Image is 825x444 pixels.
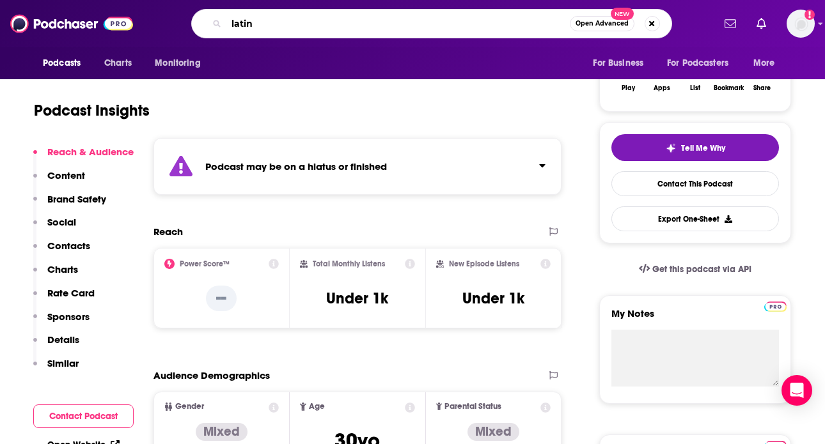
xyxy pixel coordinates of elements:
[43,54,81,72] span: Podcasts
[47,357,79,369] p: Similar
[205,160,387,172] strong: Podcast may be on a hiatus or finished
[313,259,385,268] h2: Total Monthly Listens
[629,254,762,285] a: Get this podcast via API
[155,54,200,72] span: Monitoring
[622,84,635,92] div: Play
[47,263,78,275] p: Charts
[146,51,217,75] button: open menu
[611,206,779,231] button: Export One-Sheet
[764,300,787,312] a: Pro website
[96,51,139,75] a: Charts
[719,13,741,34] a: Show notifications dropdown
[153,369,270,381] h2: Audience Demographics
[444,402,501,411] span: Parental Status
[33,216,76,240] button: Social
[659,51,747,75] button: open menu
[593,54,643,72] span: For Business
[611,171,779,196] a: Contact This Podcast
[47,216,76,228] p: Social
[449,259,519,268] h2: New Episode Listens
[611,134,779,161] button: tell me why sparkleTell Me Why
[33,169,85,193] button: Content
[47,240,90,252] p: Contacts
[782,375,812,406] div: Open Intercom Messenger
[47,287,95,299] p: Rate Card
[611,8,634,20] span: New
[33,357,79,381] button: Similar
[196,423,247,441] div: Mixed
[33,146,134,169] button: Reach & Audience
[33,240,90,263] button: Contacts
[47,146,134,158] p: Reach & Audience
[104,54,132,72] span: Charts
[667,54,728,72] span: For Podcasters
[787,10,815,38] img: User Profile
[175,402,204,411] span: Gender
[714,84,744,92] div: Bookmark
[805,10,815,20] svg: Add a profile image
[467,423,519,441] div: Mixed
[654,84,670,92] div: Apps
[462,289,524,308] h3: Under 1k
[33,263,78,287] button: Charts
[751,13,771,34] a: Show notifications dropdown
[153,138,562,195] section: Click to expand status details
[652,264,751,275] span: Get this podcast via API
[326,289,388,308] h3: Under 1k
[753,54,775,72] span: More
[33,310,90,334] button: Sponsors
[744,51,791,75] button: open menu
[787,10,815,38] span: Logged in as rpearson
[47,193,106,205] p: Brand Safety
[34,51,97,75] button: open menu
[33,333,79,357] button: Details
[191,9,672,38] div: Search podcasts, credits, & more...
[570,16,634,31] button: Open AdvancedNew
[690,84,700,92] div: List
[47,333,79,346] p: Details
[33,404,134,428] button: Contact Podcast
[576,20,629,27] span: Open Advanced
[611,307,779,330] label: My Notes
[33,287,95,310] button: Rate Card
[47,310,90,323] p: Sponsors
[47,169,85,181] p: Content
[34,101,150,120] h1: Podcast Insights
[33,193,106,217] button: Brand Safety
[666,143,676,153] img: tell me why sparkle
[153,226,183,238] h2: Reach
[226,13,570,34] input: Search podcasts, credits, & more...
[753,84,771,92] div: Share
[787,10,815,38] button: Show profile menu
[10,11,133,36] img: Podchaser - Follow, Share and Rate Podcasts
[180,259,230,268] h2: Power Score™
[764,302,787,312] img: Podchaser Pro
[681,143,725,153] span: Tell Me Why
[309,402,325,411] span: Age
[584,51,659,75] button: open menu
[206,286,237,311] p: --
